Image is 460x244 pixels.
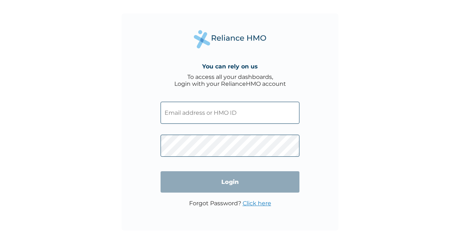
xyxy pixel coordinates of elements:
[194,30,266,49] img: Reliance Health's Logo
[243,200,271,207] a: Click here
[189,200,271,207] p: Forgot Password?
[161,171,299,193] input: Login
[161,102,299,124] input: Email address or HMO ID
[202,63,258,70] h4: You can rely on us
[174,73,286,87] div: To access all your dashboards, Login with your RelianceHMO account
